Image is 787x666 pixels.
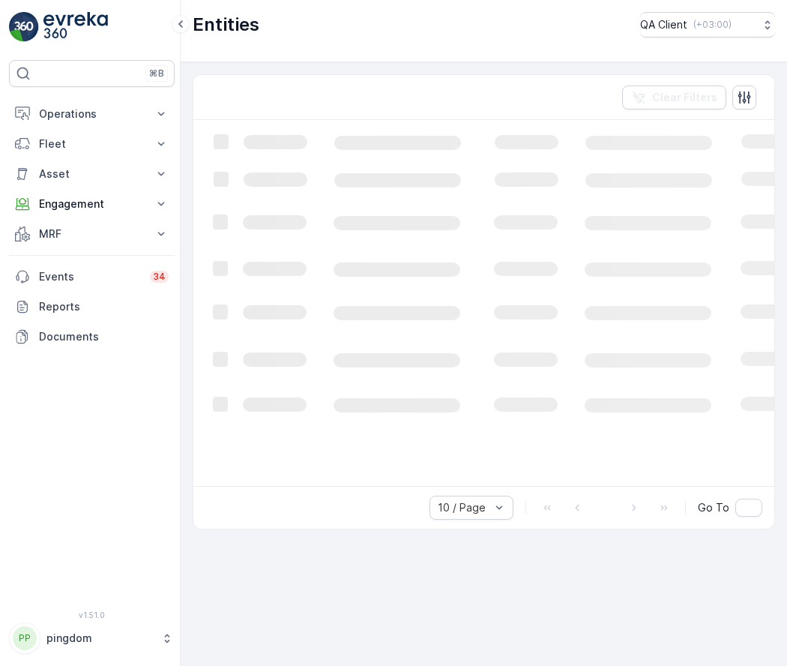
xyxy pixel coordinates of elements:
p: MRF [39,226,145,241]
div: PP [13,626,37,650]
p: Events [39,269,141,284]
p: ( +03:00 ) [693,19,732,31]
p: Fleet [39,136,145,151]
button: Fleet [9,129,175,159]
p: Reports [39,299,169,314]
p: Entities [193,13,259,37]
img: logo [9,12,39,42]
p: Asset [39,166,145,181]
p: Clear Filters [652,90,717,105]
button: Engagement [9,189,175,219]
p: QA Client [640,17,687,32]
a: Reports [9,292,175,322]
button: PPpingdom [9,622,175,654]
button: MRF [9,219,175,249]
p: 34 [153,271,166,283]
p: pingdom [46,631,154,646]
p: ⌘B [149,67,164,79]
img: logo_light-DOdMpM7g.png [43,12,108,42]
a: Documents [9,322,175,352]
span: v 1.51.0 [9,610,175,619]
button: Clear Filters [622,85,726,109]
p: Operations [39,106,145,121]
p: Documents [39,329,169,344]
button: Operations [9,99,175,129]
a: Events34 [9,262,175,292]
button: QA Client(+03:00) [640,12,775,37]
span: Go To [698,500,729,515]
button: Asset [9,159,175,189]
p: Engagement [39,196,145,211]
